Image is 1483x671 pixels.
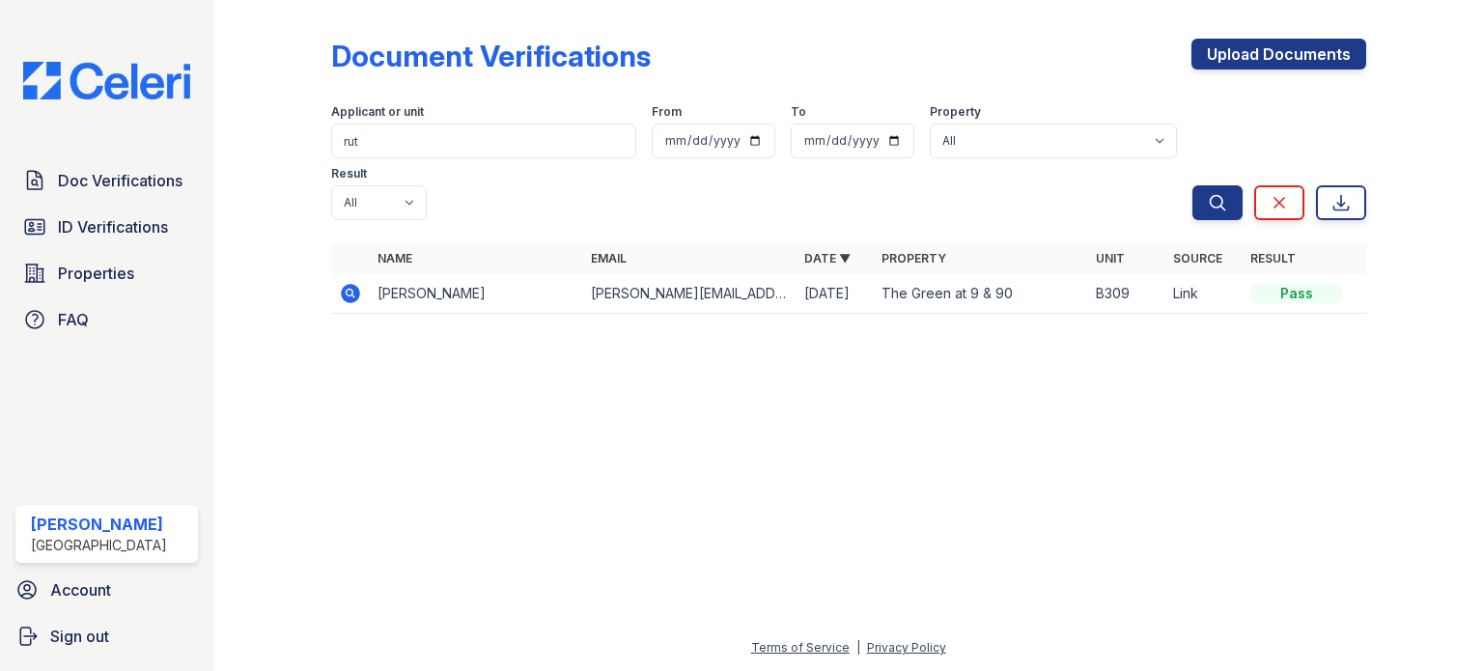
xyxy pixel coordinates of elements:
a: Upload Documents [1191,39,1366,70]
div: [GEOGRAPHIC_DATA] [31,536,167,555]
a: Privacy Policy [867,640,946,655]
a: Doc Verifications [15,161,198,200]
span: Properties [58,262,134,285]
a: Name [378,251,412,266]
td: The Green at 9 & 90 [874,274,1087,314]
td: [PERSON_NAME] [370,274,583,314]
a: Terms of Service [751,640,850,655]
span: Account [50,578,111,601]
a: Account [8,571,206,609]
td: [PERSON_NAME][EMAIL_ADDRESS][DOMAIN_NAME] [583,274,797,314]
a: Source [1173,251,1222,266]
td: [DATE] [797,274,874,314]
label: Result [331,166,367,182]
span: FAQ [58,308,89,331]
a: Result [1250,251,1296,266]
a: Property [881,251,946,266]
span: Sign out [50,625,109,648]
a: FAQ [15,300,198,339]
span: Doc Verifications [58,169,182,192]
label: To [791,104,806,120]
div: [PERSON_NAME] [31,513,167,536]
a: Date ▼ [804,251,851,266]
a: Sign out [8,617,206,656]
div: | [856,640,860,655]
span: ID Verifications [58,215,168,238]
a: Properties [15,254,198,293]
div: Document Verifications [331,39,651,73]
a: Email [591,251,627,266]
label: From [652,104,682,120]
td: B309 [1088,274,1165,314]
div: Pass [1250,284,1343,303]
td: Link [1165,274,1243,314]
label: Property [930,104,981,120]
img: CE_Logo_Blue-a8612792a0a2168367f1c8372b55b34899dd931a85d93a1a3d3e32e68fde9ad4.png [8,62,206,99]
label: Applicant or unit [331,104,424,120]
a: Unit [1096,251,1125,266]
a: ID Verifications [15,208,198,246]
input: Search by name, email, or unit number [331,124,636,158]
